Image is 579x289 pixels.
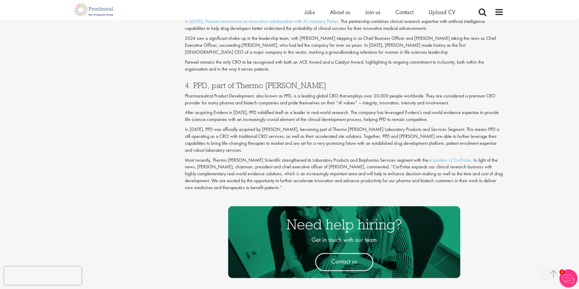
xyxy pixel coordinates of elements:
[4,267,81,285] iframe: reCAPTCHA
[305,8,315,16] a: Jobs
[185,59,504,73] p: Parexel remains the only CRO to be recognised with both an ACE Award and a Catalyst Award, highli...
[185,81,504,89] h3: 4. PPD, part of Thermo [PERSON_NAME]
[429,8,455,16] a: Upload CV
[559,269,565,275] span: 1
[185,157,504,191] p: Most recently, Thermo [PERSON_NAME] Scientific strengthened its Laboratory Products and Biopharma...
[428,157,471,163] a: acquisition of CorEvitas
[559,269,577,287] img: Chatbot
[185,18,338,24] a: In [DATE], Parexel announced an innovative collaboration with AI company Partex
[330,8,350,16] a: About us
[185,93,504,106] p: Pharmaceutical Product Development, also known as PPD, is a leading global CRO that employs over ...
[185,109,504,123] p: After acquiring Evidera in [DATE], PPD solidified itself as a leader in real-world research. The ...
[365,8,380,16] a: Join us
[185,35,504,56] p: 2024 saw a significant shake-up in the leadership team, with [PERSON_NAME] stepping in as Chief B...
[185,18,504,32] p: . The partnership combines clinical research expertise with artificial intelligence capabilities ...
[185,126,504,154] p: In [DATE], PPD was officially acquired by [PERSON_NAME], becoming part of Thermo [PERSON_NAME] La...
[395,8,413,16] a: Contact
